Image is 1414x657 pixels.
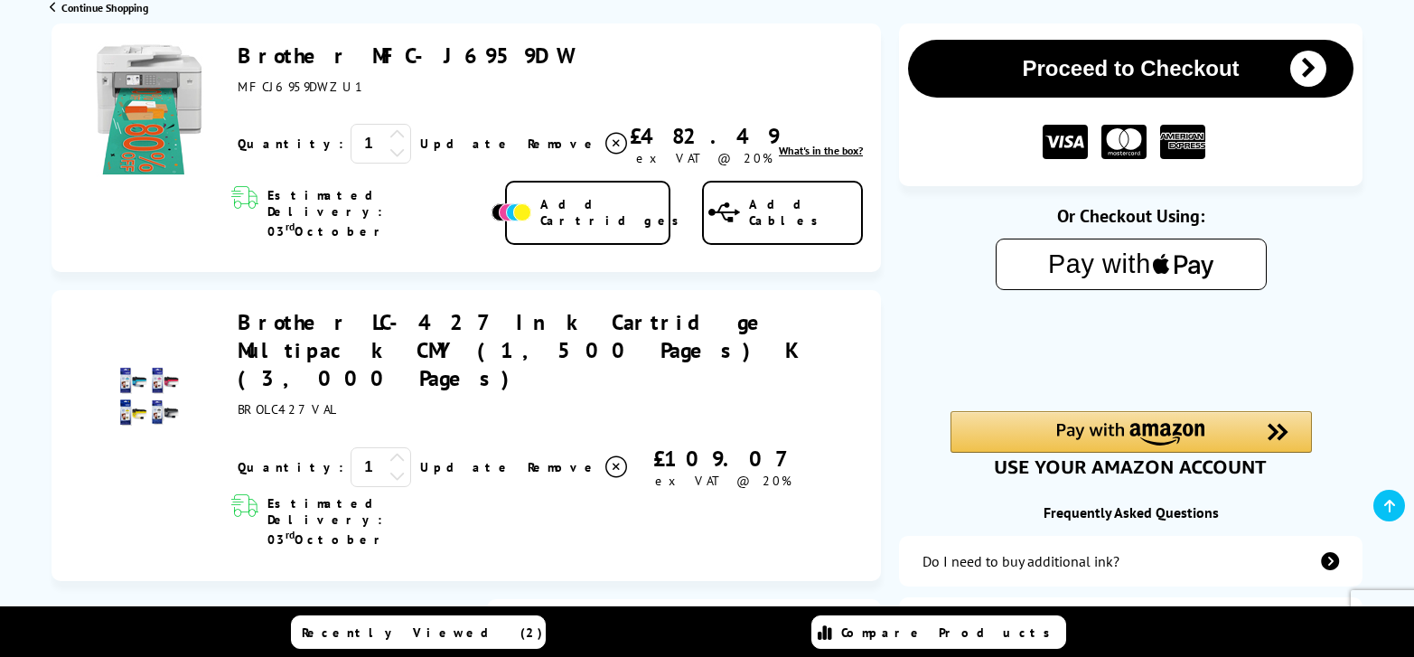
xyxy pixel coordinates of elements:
[1043,125,1088,160] img: VISA
[630,445,818,473] div: £109.07
[50,1,148,14] a: Continue Shopping
[117,365,181,428] img: Brother LC-427 Ink Cartridge Multipack CMY (1,500 Pages) K (3,000 Pages)
[286,220,295,233] sup: rd
[528,130,630,157] a: Delete item from your basket
[492,203,531,221] img: Add Cartridges
[238,401,338,418] span: BROLC427VAL
[779,144,863,157] a: lnk_inthebox
[267,495,488,548] span: Estimated Delivery: 03 October
[950,411,1312,474] div: Amazon Pay - Use your Amazon account
[922,552,1119,570] div: Do I need to buy additional ink?
[950,319,1312,380] iframe: PayPal
[899,597,1362,648] a: items-arrive
[1160,125,1205,160] img: American Express
[291,615,546,649] a: Recently Viewed (2)
[61,1,148,14] span: Continue Shopping
[286,528,295,541] sup: rd
[81,42,217,177] img: Brother MFC-J6959DW
[238,459,343,475] span: Quantity:
[899,536,1362,587] a: additional-ink
[267,187,488,239] span: Estimated Delivery: 03 October
[238,308,801,392] a: Brother LC-427 Ink Cartridge Multipack CMY (1,500 Pages) K (3,000 Pages)
[238,136,343,152] span: Quantity:
[636,150,773,166] span: ex VAT @ 20%
[238,42,572,70] a: Brother MFC-J6959DW
[528,459,599,475] span: Remove
[302,624,543,641] span: Recently Viewed (2)
[630,122,779,150] div: £482.49
[655,473,791,489] span: ex VAT @ 20%
[1101,125,1147,160] img: MASTER CARD
[528,136,599,152] span: Remove
[420,459,513,475] a: Update
[899,204,1362,228] div: Or Checkout Using:
[899,503,1362,521] div: Frequently Asked Questions
[779,144,863,157] span: What's in the box?
[528,454,630,481] a: Delete item from your basket
[841,624,1060,641] span: Compare Products
[540,196,688,229] span: Add Cartridges
[749,196,861,229] span: Add Cables
[908,40,1353,98] button: Proceed to Checkout
[811,615,1066,649] a: Compare Products
[420,136,513,152] a: Update
[238,79,363,95] span: MFCJ6959DWZU1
